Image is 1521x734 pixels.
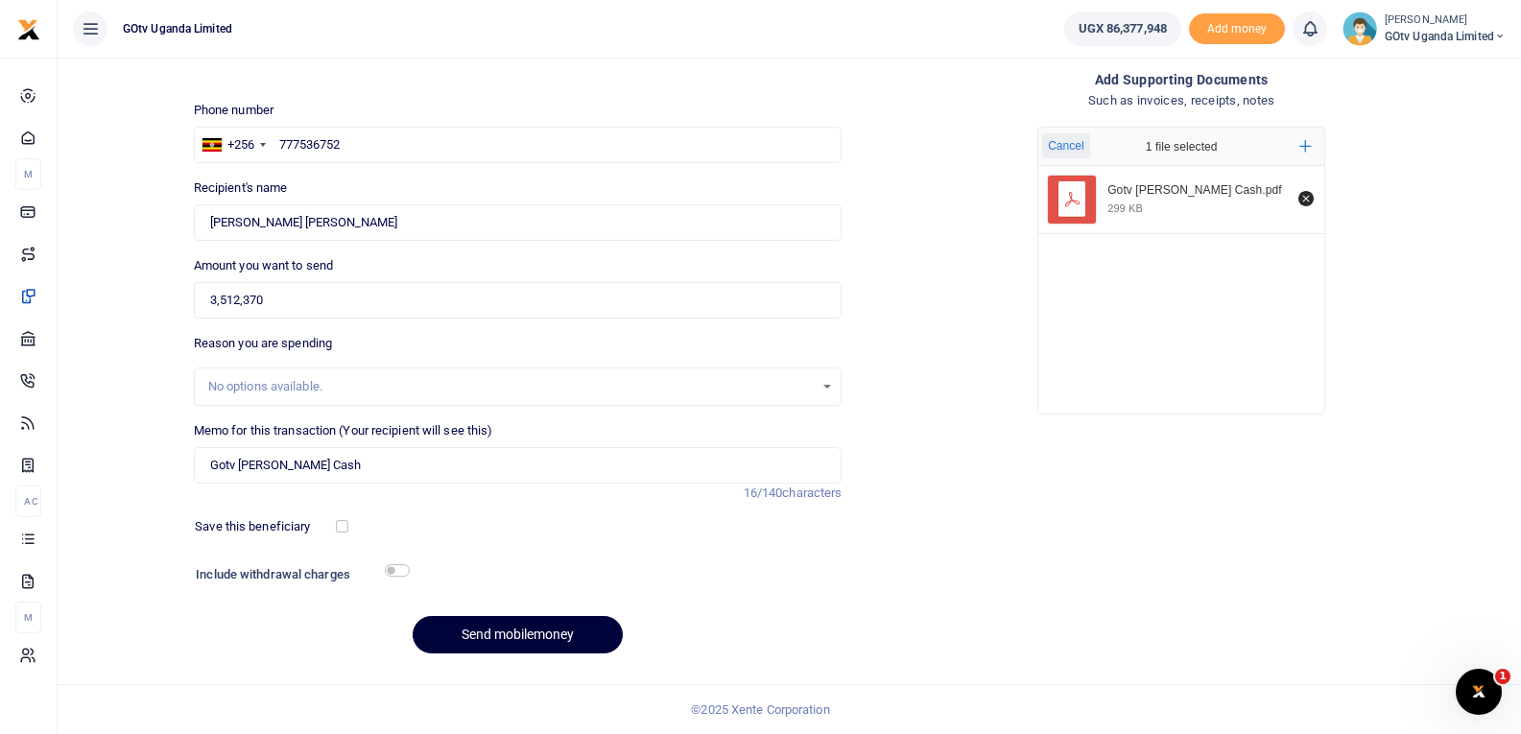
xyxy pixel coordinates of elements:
[194,421,493,440] label: Memo for this transaction (Your recipient will see this)
[195,517,310,536] label: Save this beneficiary
[1107,201,1143,215] div: 299 KB
[208,377,815,396] div: No options available.
[17,18,40,41] img: logo-small
[194,204,843,241] input: Loading name...
[194,256,333,275] label: Amount you want to send
[1456,669,1502,715] iframe: Intercom live chat
[1037,127,1325,414] div: File Uploader
[15,158,41,190] li: M
[1495,669,1510,684] span: 1
[194,127,843,163] input: Enter phone number
[1064,12,1181,46] a: UGX 86,377,948
[15,485,41,517] li: Ac
[857,69,1506,90] h4: Add supporting Documents
[1100,128,1263,166] div: 1 file selected
[194,178,288,198] label: Recipient's name
[744,485,783,500] span: 16/140
[115,20,240,37] span: GOtv Uganda Limited
[1189,20,1285,35] a: Add money
[227,135,254,154] div: +256
[1385,28,1506,45] span: GOtv Uganda Limited
[1107,183,1288,199] div: Gotv Petty Cash.pdf
[1057,12,1189,46] li: Wallet ballance
[1189,13,1285,45] li: Toup your wallet
[194,101,273,120] label: Phone number
[1343,12,1377,46] img: profile-user
[1343,12,1506,46] a: profile-user [PERSON_NAME] GOtv Uganda Limited
[194,282,843,319] input: UGX
[1079,19,1167,38] span: UGX 86,377,948
[782,485,842,500] span: characters
[15,602,41,633] li: M
[1385,12,1506,29] small: [PERSON_NAME]
[1042,133,1089,158] button: Cancel
[1295,188,1317,209] button: Remove file
[1189,13,1285,45] span: Add money
[196,567,401,582] h6: Include withdrawal charges
[194,447,843,484] input: Enter extra information
[195,128,272,162] div: Uganda: +256
[857,90,1506,111] h4: Such as invoices, receipts, notes
[17,21,40,36] a: logo-small logo-large logo-large
[1292,132,1319,160] button: Add more files
[194,334,332,353] label: Reason you are spending
[413,616,623,653] button: Send mobilemoney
